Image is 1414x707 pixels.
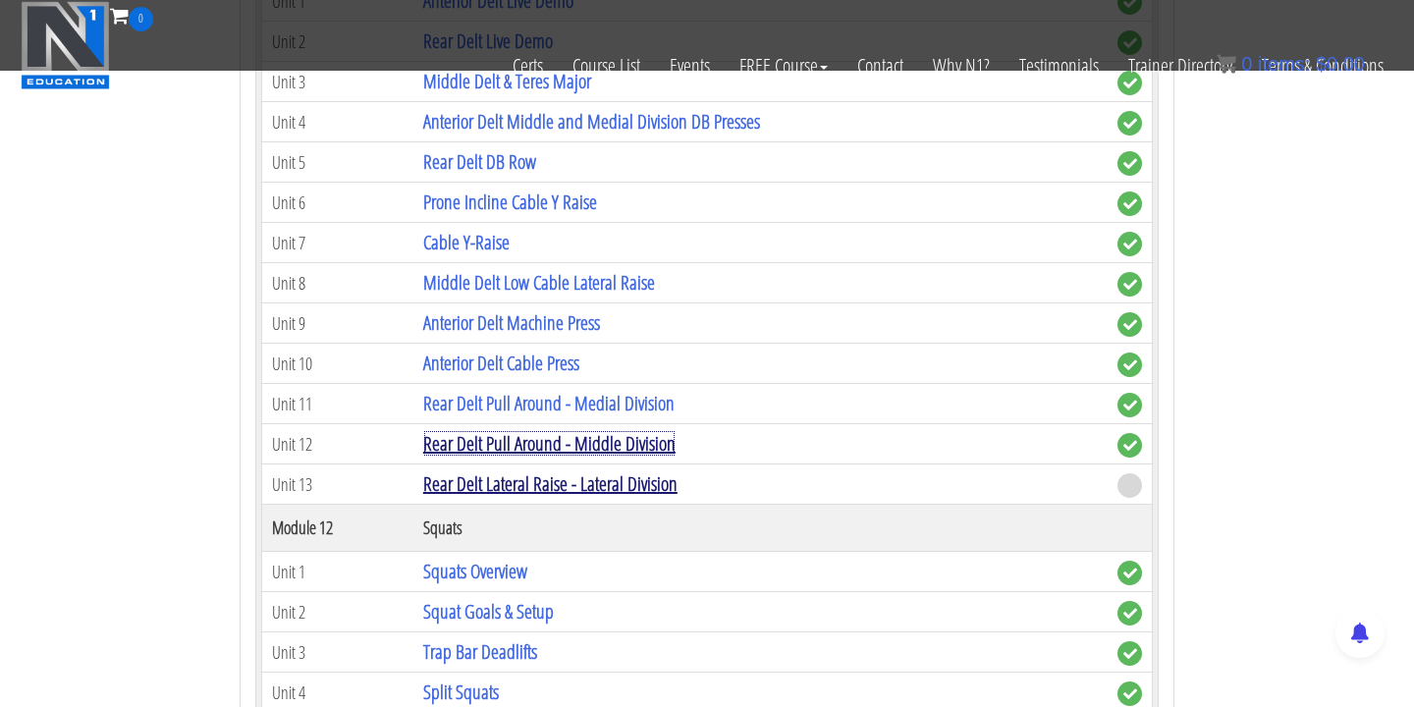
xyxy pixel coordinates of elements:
td: Unit 12 [262,424,413,464]
span: complete [1117,681,1142,706]
td: Unit 2 [262,592,413,632]
a: 0 items: $0.00 [1217,53,1365,75]
span: complete [1117,353,1142,377]
span: $ [1316,53,1327,75]
bdi: 0.00 [1316,53,1365,75]
img: n1-education [21,1,110,89]
img: icon11.png [1217,54,1236,74]
a: Course List [558,31,655,100]
span: complete [1117,151,1142,176]
span: 0 [1241,53,1252,75]
a: Rear Delt Lateral Raise - Lateral Division [423,470,678,497]
td: Unit 11 [262,384,413,424]
td: Unit 1 [262,552,413,592]
a: Cable Y-Raise [423,229,510,255]
span: complete [1117,561,1142,585]
td: Unit 4 [262,102,413,142]
a: Anterior Delt Machine Press [423,309,600,336]
a: Certs [498,31,558,100]
a: 0 [110,2,153,28]
a: Contact [843,31,918,100]
span: complete [1117,191,1142,216]
th: Module 12 [262,505,413,552]
a: Why N1? [918,31,1005,100]
span: complete [1117,111,1142,136]
a: Anterior Delt Cable Press [423,350,579,376]
a: Squats Overview [423,558,527,584]
a: Rear Delt DB Row [423,148,536,175]
a: Middle Delt Low Cable Lateral Raise [423,269,655,296]
td: Unit 10 [262,344,413,384]
a: Split Squats [423,679,499,705]
td: Unit 6 [262,183,413,223]
a: Rear Delt Pull Around - Medial Division [423,390,675,416]
a: Prone Incline Cable Y Raise [423,189,597,215]
td: Unit 8 [262,263,413,303]
a: Anterior Delt Middle and Medial Division DB Presses [423,108,760,135]
span: complete [1117,272,1142,297]
a: Terms & Conditions [1247,31,1398,100]
td: Unit 5 [262,142,413,183]
td: Unit 3 [262,632,413,673]
span: complete [1117,393,1142,417]
span: complete [1117,601,1142,625]
a: FREE Course [725,31,843,100]
span: complete [1117,641,1142,666]
span: complete [1117,232,1142,256]
span: complete [1117,312,1142,337]
a: Testimonials [1005,31,1114,100]
td: Unit 13 [262,464,413,505]
td: Unit 7 [262,223,413,263]
span: complete [1117,433,1142,458]
span: 0 [129,7,153,31]
a: Trap Bar Deadlifts [423,638,537,665]
span: items: [1258,53,1310,75]
a: Rear Delt Pull Around - Middle Division [423,430,676,457]
a: Squat Goals & Setup [423,598,554,625]
a: Trainer Directory [1114,31,1247,100]
td: Unit 9 [262,303,413,344]
a: Events [655,31,725,100]
th: Squats [413,505,1108,552]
